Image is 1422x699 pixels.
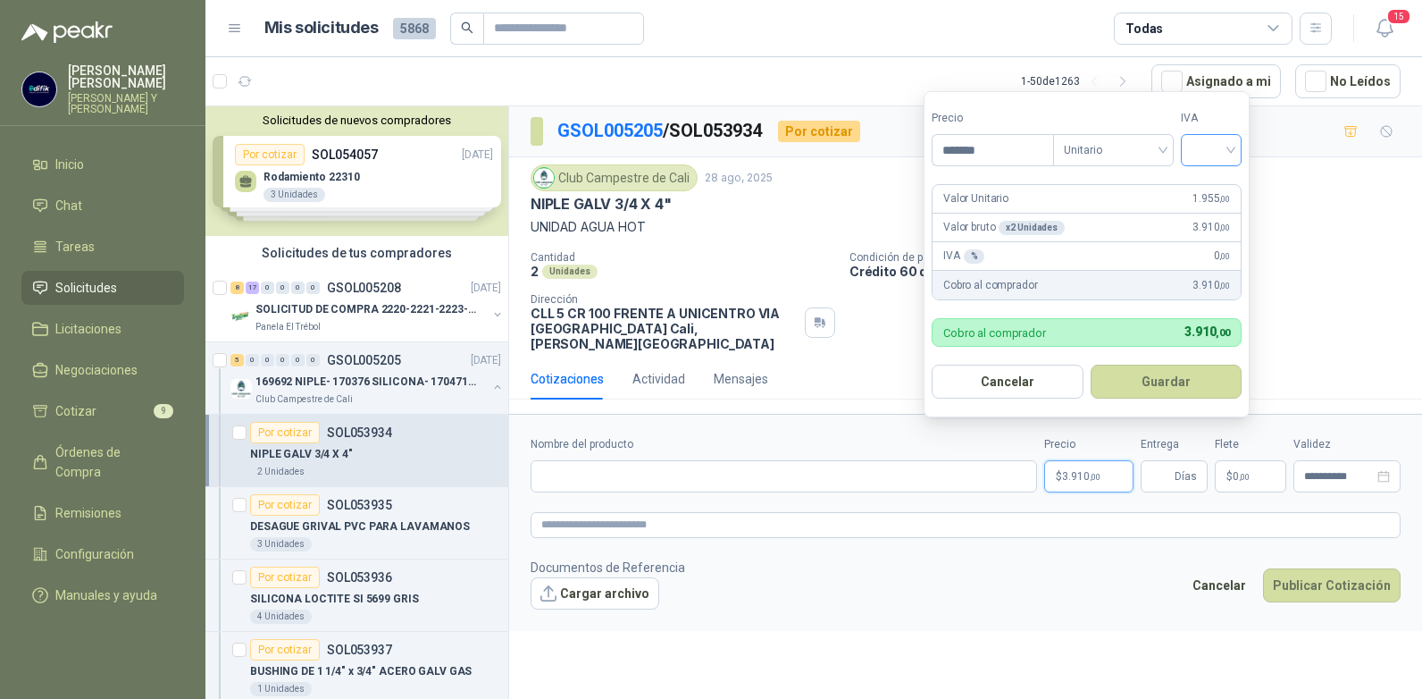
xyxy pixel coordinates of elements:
[932,365,1083,399] button: Cancelar
[21,353,184,387] a: Negociaciones
[55,155,84,174] span: Inicio
[230,349,505,407] a: 5 0 0 0 0 0 GSOL005205[DATE] Company Logo169692 NIPLE- 170376 SILICONA- 170471 VALVULA REGClub Ca...
[964,249,985,264] div: %
[471,352,501,369] p: [DATE]
[943,190,1008,207] p: Valor Unitario
[849,264,1415,279] p: Crédito 60 días
[1214,248,1230,265] span: 0
[542,265,598,279] div: Unidades
[250,639,320,661] div: Por cotizar
[250,663,472,680] p: BUSHING DE 1 1/4" x 3/4" ACERO GALV GAS
[932,110,1053,127] label: Precio
[943,277,1037,294] p: Cobro al comprador
[1021,67,1137,96] div: 1 - 50 de 1263
[1090,472,1100,482] span: ,00
[55,237,95,257] span: Tareas
[327,354,401,366] p: GSOL005205
[21,21,113,43] img: Logo peakr
[1091,365,1242,399] button: Guardar
[250,465,312,479] div: 2 Unidades
[246,354,259,366] div: 0
[205,560,508,632] a: Por cotizarSOL053936SILICONA LOCTITE SI 5699 GRIS4 Unidades
[534,168,554,188] img: Company Logo
[205,236,508,270] div: Solicitudes de tus compradores
[531,164,698,191] div: Club Campestre de Cali
[943,219,1065,236] p: Valor bruto
[1192,190,1230,207] span: 1.955
[21,435,184,489] a: Órdenes de Compra
[632,369,685,389] div: Actividad
[1215,460,1286,493] p: $ 0,00
[1215,436,1286,453] label: Flete
[1125,19,1163,38] div: Todas
[1216,327,1230,339] span: ,00
[1219,223,1230,232] span: ,00
[849,251,1415,264] p: Condición de pago
[1295,64,1401,98] button: No Leídos
[1064,137,1163,164] span: Unitario
[531,293,798,306] p: Dirección
[291,282,305,294] div: 0
[531,558,685,577] p: Documentos de Referencia
[327,282,401,294] p: GSOL005208
[55,401,96,421] span: Cotizar
[999,221,1065,235] div: x 2 Unidades
[557,120,663,141] a: GSOL005205
[1044,436,1133,453] label: Precio
[1192,219,1230,236] span: 3.910
[154,404,173,418] span: 9
[943,327,1046,339] p: Cobro al comprador
[1184,324,1230,339] span: 3.910
[1226,471,1233,482] span: $
[21,496,184,530] a: Remisiones
[531,251,835,264] p: Cantidad
[327,644,392,656] p: SOL053937
[1219,194,1230,204] span: ,00
[943,248,984,265] p: IVA
[55,585,157,605] span: Manuales y ayuda
[714,369,768,389] div: Mensajes
[250,518,470,535] p: DESAGUE GRIVAL PVC PARA LAVAMANOS
[55,503,121,523] span: Remisiones
[255,374,478,391] p: 169692 NIPLE- 170376 SILICONA- 170471 VALVULA REG
[531,577,659,610] button: Cargar archivo
[1368,13,1401,45] button: 15
[531,264,539,279] p: 2
[250,591,419,608] p: SILICONA LOCTITE SI 5699 GRIS
[22,72,56,106] img: Company Logo
[250,422,320,443] div: Por cotizar
[55,442,167,482] span: Órdenes de Compra
[250,682,312,696] div: 1 Unidades
[531,306,798,351] p: CLL 5 CR 100 FRENTE A UNICENTRO VIA [GEOGRAPHIC_DATA] Cali , [PERSON_NAME][GEOGRAPHIC_DATA]
[261,354,274,366] div: 0
[1386,8,1411,25] span: 15
[230,378,252,400] img: Company Logo
[21,189,184,223] a: Chat
[306,354,320,366] div: 0
[1175,461,1197,492] span: Días
[55,544,134,564] span: Configuración
[261,282,274,294] div: 0
[255,392,353,407] p: Club Campestre de Cali
[21,230,184,264] a: Tareas
[55,196,82,215] span: Chat
[230,277,505,334] a: 8 17 0 0 0 0 GSOL005208[DATE] Company LogoSOLICITUD DE COMPRA 2220-2221-2223-2224Panela El Trébol
[461,21,473,34] span: search
[531,436,1037,453] label: Nombre del producto
[205,106,508,236] div: Solicitudes de nuevos compradoresPor cotizarSOL054057[DATE] Rodamiento 223103 UnidadesPor cotizar...
[255,301,478,318] p: SOLICITUD DE COMPRA 2220-2221-2223-2224
[276,282,289,294] div: 0
[1141,436,1208,453] label: Entrega
[21,271,184,305] a: Solicitudes
[327,571,392,584] p: SOL053936
[1219,251,1230,261] span: ,00
[531,369,604,389] div: Cotizaciones
[327,426,392,439] p: SOL053934
[68,93,184,114] p: [PERSON_NAME] Y [PERSON_NAME]
[1151,64,1281,98] button: Asignado a mi
[291,354,305,366] div: 0
[264,15,379,41] h1: Mis solicitudes
[393,18,436,39] span: 5868
[21,394,184,428] a: Cotizar9
[250,567,320,588] div: Por cotizar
